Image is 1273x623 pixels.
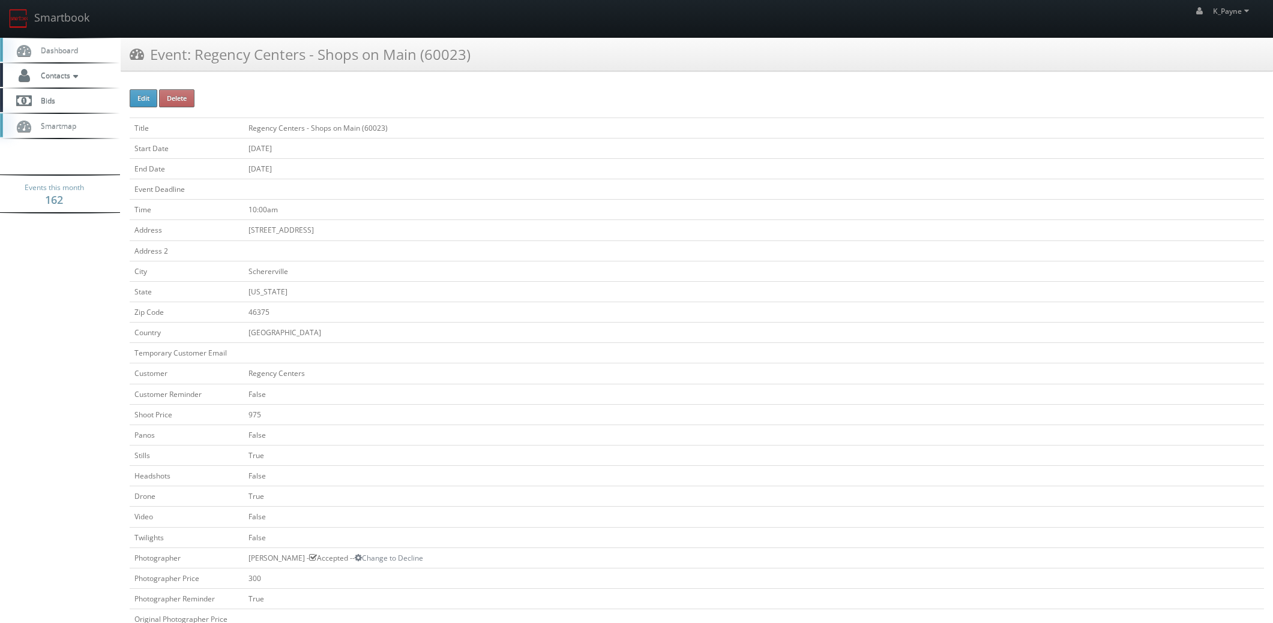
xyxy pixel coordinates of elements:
td: Video [130,507,244,527]
td: Country [130,323,244,343]
td: Twilights [130,527,244,547]
strong: 162 [45,192,63,207]
td: Schererville [244,261,1264,281]
span: K_Payne [1213,6,1253,16]
img: smartbook-logo.png [9,9,28,28]
td: True [244,445,1264,465]
td: [STREET_ADDRESS] [244,220,1264,240]
td: Photographer Price [130,568,244,588]
td: Address [130,220,244,240]
td: True [244,588,1264,609]
td: True [244,486,1264,507]
td: False [244,384,1264,404]
td: Start Date [130,138,244,158]
td: Customer [130,363,244,384]
td: End Date [130,158,244,179]
td: Photographer Reminder [130,588,244,609]
span: Contacts [35,70,81,80]
td: Panos [130,425,244,445]
td: City [130,261,244,281]
td: Stills [130,445,244,465]
td: Customer Reminder [130,384,244,404]
td: False [244,425,1264,445]
h3: Event: Regency Centers - Shops on Main (60023) [130,44,471,65]
td: Regency Centers - Shops on Main (60023) [244,118,1264,138]
td: 10:00am [244,200,1264,220]
td: Zip Code [130,302,244,322]
button: Delete [159,89,194,107]
td: Headshots [130,466,244,486]
span: Dashboard [35,45,78,55]
td: [GEOGRAPHIC_DATA] [244,323,1264,343]
td: False [244,527,1264,547]
td: Drone [130,486,244,507]
td: [PERSON_NAME] - Accepted -- [244,547,1264,568]
td: Shoot Price [130,404,244,425]
td: Event Deadline [130,179,244,200]
td: Photographer [130,547,244,568]
td: Time [130,200,244,220]
span: Smartmap [35,121,76,131]
td: 46375 [244,302,1264,322]
button: Edit [130,89,157,107]
td: [DATE] [244,158,1264,179]
td: Address 2 [130,240,244,261]
td: False [244,466,1264,486]
a: Change to Decline [355,553,423,563]
td: [US_STATE] [244,281,1264,302]
td: False [244,507,1264,527]
span: Events this month [25,182,84,194]
td: Regency Centers [244,363,1264,384]
td: 975 [244,404,1264,425]
span: Bids [35,95,55,106]
td: Temporary Customer Email [130,343,244,363]
td: Title [130,118,244,138]
td: 300 [244,568,1264,588]
td: [DATE] [244,138,1264,158]
td: State [130,281,244,302]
